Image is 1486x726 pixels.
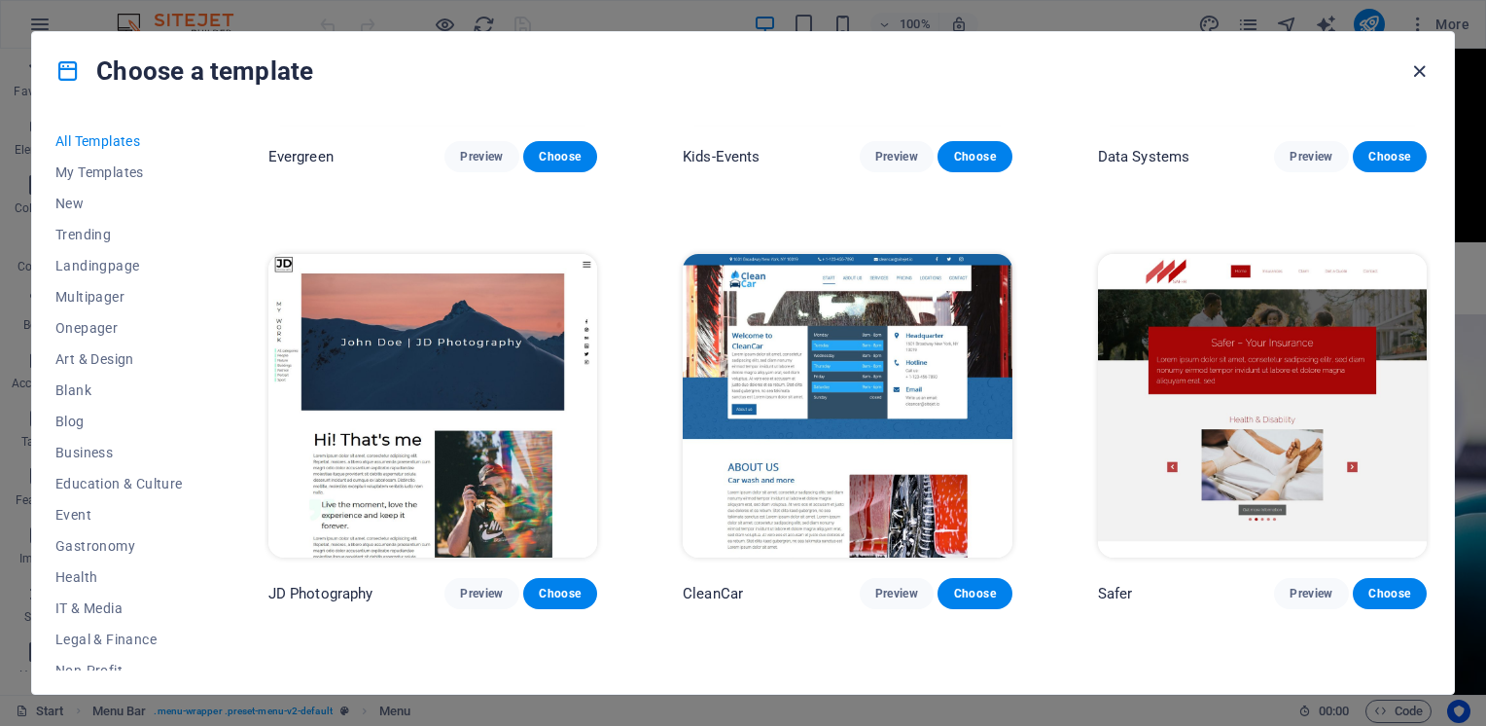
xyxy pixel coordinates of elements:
button: Non-Profit [55,655,183,686]
button: 1 [42,592,66,597]
button: Choose [523,578,597,609]
span: My Templates [55,164,183,180]
p: CleanCar [683,584,743,603]
span: New [55,196,183,211]
span: All Templates [55,133,183,149]
button: Gastronomy [55,530,183,562]
button: 3 [42,641,66,646]
button: Multipager [55,281,183,312]
span: Onepager [55,320,183,336]
span: Blank [55,382,183,398]
span: Business [55,445,183,460]
span: Choose [953,586,996,601]
button: Trending [55,219,183,250]
button: Choose [938,578,1011,609]
button: Choose [523,141,597,172]
button: Event [55,499,183,530]
button: Education & Culture [55,468,183,499]
button: My Templates [55,157,183,188]
p: Kids-Events [683,147,761,166]
button: Preview [444,141,518,172]
button: Business [55,437,183,468]
span: Event [55,507,183,523]
span: Choose [539,149,582,164]
span: Choose [1368,586,1411,601]
span: Preview [460,149,503,164]
span: Multipager [55,289,183,305]
span: Preview [1290,149,1332,164]
span: Trending [55,227,183,242]
button: Preview [1274,141,1348,172]
p: Evergreen [268,147,334,166]
span: Preview [875,586,918,601]
span: Paste clipboard [344,85,461,112]
p: Data Systems [1098,147,1190,166]
span: Preview [875,149,918,164]
button: Blog [55,406,183,437]
span: Preview [1290,586,1332,601]
img: JD Photography [268,254,597,558]
span: Blog [55,414,183,429]
button: Choose [1353,141,1427,172]
button: Preview [1274,578,1348,609]
button: Landingpage [55,250,183,281]
h4: Choose a template [55,55,313,87]
button: Choose [1353,578,1427,609]
span: Health [55,569,183,585]
img: Safer [1098,254,1427,558]
button: 2 [42,617,66,622]
span: Choose [539,586,582,601]
span: Add elements [239,85,345,112]
button: All Templates [55,126,183,157]
button: Onepager [55,312,183,344]
span: Legal & Finance [55,632,183,647]
span: Non-Profit [55,663,183,678]
p: JD Photography [268,584,373,603]
span: Preview [460,586,503,601]
button: IT & Media [55,593,183,624]
button: Choose [938,141,1011,172]
button: Legal & Finance [55,624,183,655]
button: Preview [444,578,518,609]
button: Health [55,562,183,593]
span: Gastronomy [55,538,183,554]
span: Education & Culture [55,476,183,491]
button: New [55,188,183,219]
span: Choose [953,149,996,164]
button: Blank [55,375,183,406]
button: Preview [860,578,934,609]
span: Choose [1368,149,1411,164]
span: IT & Media [55,600,183,616]
button: Art & Design [55,344,183,375]
span: Landingpage [55,258,183,273]
button: Preview [860,141,934,172]
span: Art & Design [55,351,183,367]
p: Safer [1098,584,1133,603]
img: CleanCar [683,254,1011,558]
